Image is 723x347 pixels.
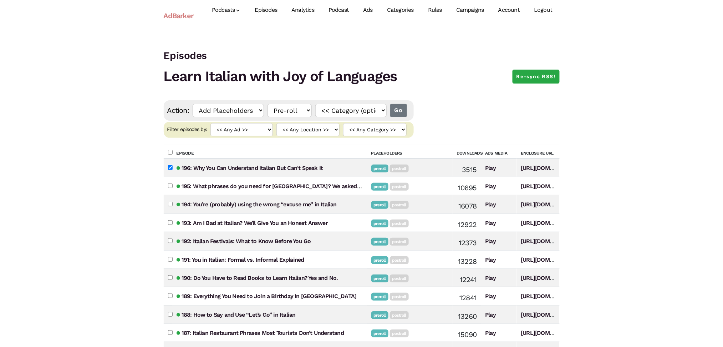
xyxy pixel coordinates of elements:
a: AdBarker [164,7,194,24]
a: 195: What phrases do you need for [GEOGRAPHIC_DATA]? We asked our teachers [182,183,391,190]
a: preroll [371,275,388,282]
a: 187: Italian Restaurant Phrases Most Tourists Don’t Understand [182,330,344,336]
a: postroll [390,293,409,301]
a: Play [485,293,496,300]
a: [URL][DOMAIN_NAME][DOMAIN_NAME] [521,330,623,336]
a: postroll [390,183,409,191]
span: 15090 [458,330,477,339]
a: 193: Am I Bad at Italian? We’ll Give You an Honest Answer [182,220,328,226]
a: preroll [371,238,388,246]
a: preroll [371,330,388,337]
a: Play [485,201,496,208]
a: postroll [390,220,409,227]
th: Episode [172,145,367,158]
a: Play [485,220,496,226]
h3: Episodes [164,49,560,63]
a: preroll [371,183,388,191]
a: Play [485,275,496,281]
span: Action: [167,104,189,117]
a: postroll [390,330,409,337]
h1: Learn Italian with Joy of Languages [164,66,560,87]
a: [URL][DOMAIN_NAME][DOMAIN_NAME] [521,275,623,281]
a: [URL][DOMAIN_NAME][DOMAIN_NAME] [521,293,623,300]
a: Play [485,311,496,318]
a: Re-sync RSS! [513,70,560,84]
a: Play [485,256,496,263]
span: 12922 [458,220,477,229]
a: postroll [390,311,409,319]
a: Play [485,238,496,245]
a: postroll [390,256,409,264]
a: preroll [371,201,388,209]
a: [URL][DOMAIN_NAME][DOMAIN_NAME] [521,183,623,190]
span: 12241 [460,275,477,284]
a: 189: Everything You Need to Join a Birthday in [GEOGRAPHIC_DATA] [182,293,357,300]
a: 196: Why You Can Understand Italian But Can't Speak It [182,165,323,171]
input: Go [390,104,407,117]
a: preroll [371,220,388,227]
span: 12841 [459,293,477,302]
a: [URL][DOMAIN_NAME][DOMAIN_NAME] [521,220,623,226]
a: preroll [371,256,388,264]
a: 194: You’re (probably) using the wrong “excuse me” in Italian [182,201,337,208]
a: 190: Do You Have to Read Books to Learn Italian? Yes and No. [182,275,338,281]
a: [URL][DOMAIN_NAME][DOMAIN_NAME] [521,256,623,263]
span: 12373 [459,238,477,247]
span: 10695 [458,183,477,192]
a: 191: You in Italian: Formal vs. Informal Explained [182,256,304,263]
a: Play [485,165,496,171]
span: 3515 [462,165,477,174]
a: postroll [390,201,409,209]
a: preroll [371,165,388,172]
a: postroll [390,165,409,172]
a: preroll [371,293,388,301]
a: [URL][DOMAIN_NAME][DOMAIN_NAME] [521,165,623,171]
a: [URL][DOMAIN_NAME][DOMAIN_NAME] [521,238,623,245]
th: Placeholders [367,145,453,158]
a: Play [485,183,496,190]
th: Enclosure URL [517,145,560,158]
span: 16078 [458,202,477,210]
a: 188: How to Say and Use “Let’s Go” in Italian [182,311,296,318]
a: postroll [390,238,409,246]
a: [URL][DOMAIN_NAME][DOMAIN_NAME] [521,201,623,208]
a: preroll [371,311,388,319]
span: 13228 [458,257,477,266]
span: Filter episodes by: [167,125,207,136]
iframe: Drift Widget Chat Controller [687,311,714,338]
th: Downloads [453,145,481,158]
a: Play [485,330,496,336]
a: 192: Italian Festivals: What to Know Before You Go [182,238,311,245]
a: [URL][DOMAIN_NAME][DOMAIN_NAME] [521,311,623,318]
th: Ads Media [481,145,517,158]
a: postroll [390,275,409,282]
span: 13260 [458,312,477,321]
